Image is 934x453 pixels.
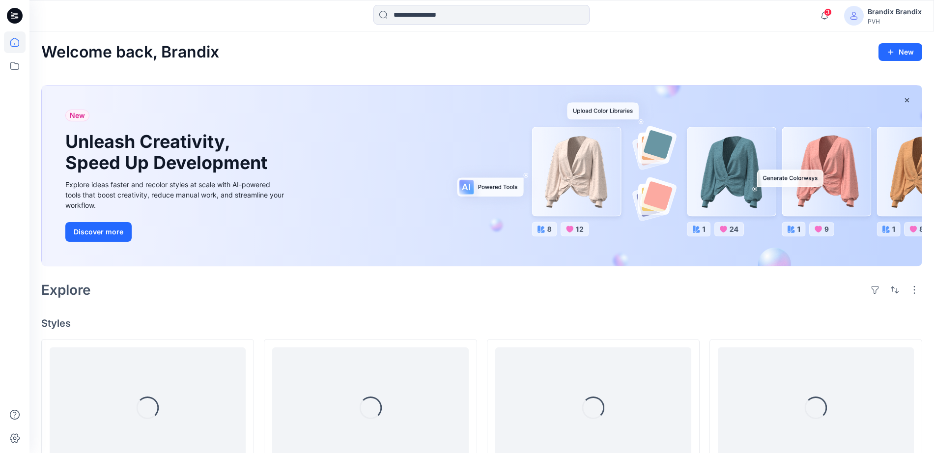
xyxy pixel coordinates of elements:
[41,317,922,329] h4: Styles
[868,6,922,18] div: Brandix Brandix
[65,179,286,210] div: Explore ideas faster and recolor styles at scale with AI-powered tools that boost creativity, red...
[65,222,286,242] a: Discover more
[868,18,922,25] div: PVH
[65,131,272,173] h1: Unleash Creativity, Speed Up Development
[824,8,832,16] span: 3
[41,282,91,298] h2: Explore
[41,43,219,61] h2: Welcome back, Brandix
[65,222,132,242] button: Discover more
[878,43,922,61] button: New
[70,110,85,121] span: New
[850,12,858,20] svg: avatar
